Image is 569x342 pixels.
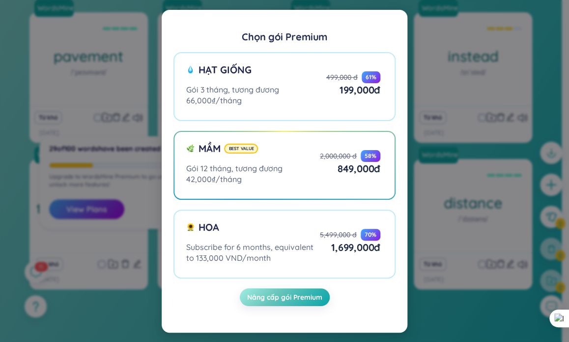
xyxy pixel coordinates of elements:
div: 58 % [361,150,380,162]
div: Subscribe for 6 months, equivalent to 133,000 VND/month [186,242,320,263]
div: 1,699,000 đ [320,241,380,254]
div: 499,000 đ [326,72,358,82]
img: flower [186,223,195,231]
img: sprout [186,144,195,153]
div: Hạt giống [186,63,326,84]
div: 2,000,000 đ [320,151,357,161]
div: Hoa [186,220,320,242]
div: 5,499,000 đ [320,230,357,240]
button: Nâng cấp gói Premium [240,288,330,306]
div: Mầm [186,142,320,163]
span: Nâng cấp gói Premium [247,292,322,302]
div: Gói 12 tháng, tương đương 42,000₫/tháng [186,163,320,185]
div: 849,000 đ [320,162,380,176]
div: 61 % [362,71,380,83]
div: 70 % [361,229,380,241]
div: Gói 3 tháng, tương đương 66,000₫/tháng [186,84,326,106]
div: 199,000 đ [326,83,380,97]
img: seed [186,65,195,74]
div: Best value [224,144,258,154]
div: Chọn gói Premium [242,31,327,42]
